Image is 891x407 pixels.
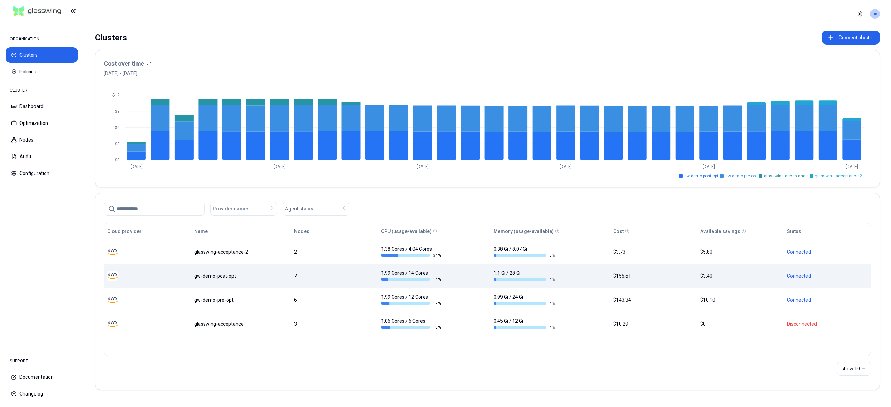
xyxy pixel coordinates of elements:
[700,272,781,279] div: $3.40
[294,224,309,238] button: Nodes
[115,125,120,130] tspan: $6
[787,296,868,303] div: Connected
[494,224,554,238] button: Memory (usage/available)
[381,253,442,258] div: 34 %
[381,277,442,282] div: 14 %
[381,325,442,330] div: 18 %
[294,272,375,279] div: 7
[107,247,118,257] img: aws
[95,31,127,45] div: Clusters
[684,173,718,179] span: gw-demo-post-opt
[560,164,572,169] tspan: [DATE]
[104,59,144,69] h3: Cost over time
[494,246,555,258] div: 0.38 Gi / 8.07 Gi
[112,93,120,97] tspan: $12
[294,320,375,327] div: 3
[613,296,694,303] div: $143.34
[213,205,250,212] span: Provider names
[10,3,64,19] img: GlassWing
[494,301,555,306] div: 4 %
[787,272,868,279] div: Connected
[494,253,555,258] div: 5 %
[194,224,208,238] button: Name
[6,369,78,385] button: Documentation
[494,277,555,282] div: 4 %
[6,386,78,401] button: Changelog
[381,246,442,258] div: 1.38 Cores / 4.04 Cores
[822,31,880,45] button: Connect cluster
[381,224,432,238] button: CPU (usage/available)
[115,142,120,146] tspan: $3
[210,202,277,216] button: Provider names
[115,158,120,162] tspan: $0
[283,202,349,216] button: Agent status
[285,205,313,212] span: Agent status
[294,248,375,255] div: 2
[131,164,143,169] tspan: [DATE]
[6,99,78,114] button: Dashboard
[417,164,429,169] tspan: [DATE]
[764,173,808,179] span: glasswing-acceptance
[115,109,120,114] tspan: $9
[494,270,555,282] div: 1.1 Gi / 28 Gi
[700,320,781,327] div: $0
[6,354,78,368] div: SUPPORT
[700,224,740,238] button: Available savings
[194,248,288,255] div: glasswing-acceptance-2
[107,319,118,329] img: aws
[6,32,78,46] div: ORGANISATION
[194,320,288,327] div: glasswing-acceptance
[107,271,118,281] img: aws
[494,325,555,330] div: 4 %
[787,228,801,235] div: Status
[6,132,78,147] button: Nodes
[613,224,624,238] button: Cost
[6,149,78,164] button: Audit
[107,295,118,305] img: aws
[294,296,375,303] div: 6
[6,47,78,63] button: Clusters
[703,164,715,169] tspan: [DATE]
[494,294,555,306] div: 0.99 Gi / 24 Gi
[700,248,781,255] div: $5.80
[6,83,78,97] div: CLUSTER
[6,64,78,79] button: Policies
[381,318,442,330] div: 1.06 Cores / 6 Cores
[6,166,78,181] button: Configuration
[815,173,862,179] span: glasswing-acceptance-2
[846,164,858,169] tspan: [DATE]
[787,320,868,327] div: Disconnected
[104,70,151,77] span: [DATE] - [DATE]
[194,296,288,303] div: gw-demo-pre-opt
[725,173,757,179] span: gw-demo-pre-opt
[6,115,78,131] button: Optimization
[613,272,694,279] div: $155.61
[613,320,694,327] div: $10.29
[107,224,142,238] button: Cloud provider
[613,248,694,255] div: $3.73
[494,318,555,330] div: 0.45 Gi / 12 Gi
[381,301,442,306] div: 17 %
[700,296,781,303] div: $10.10
[787,248,868,255] div: Connected
[381,270,442,282] div: 1.99 Cores / 14 Cores
[381,294,442,306] div: 1.99 Cores / 12 Cores
[194,272,288,279] div: gw-demo-post-opt
[274,164,286,169] tspan: [DATE]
